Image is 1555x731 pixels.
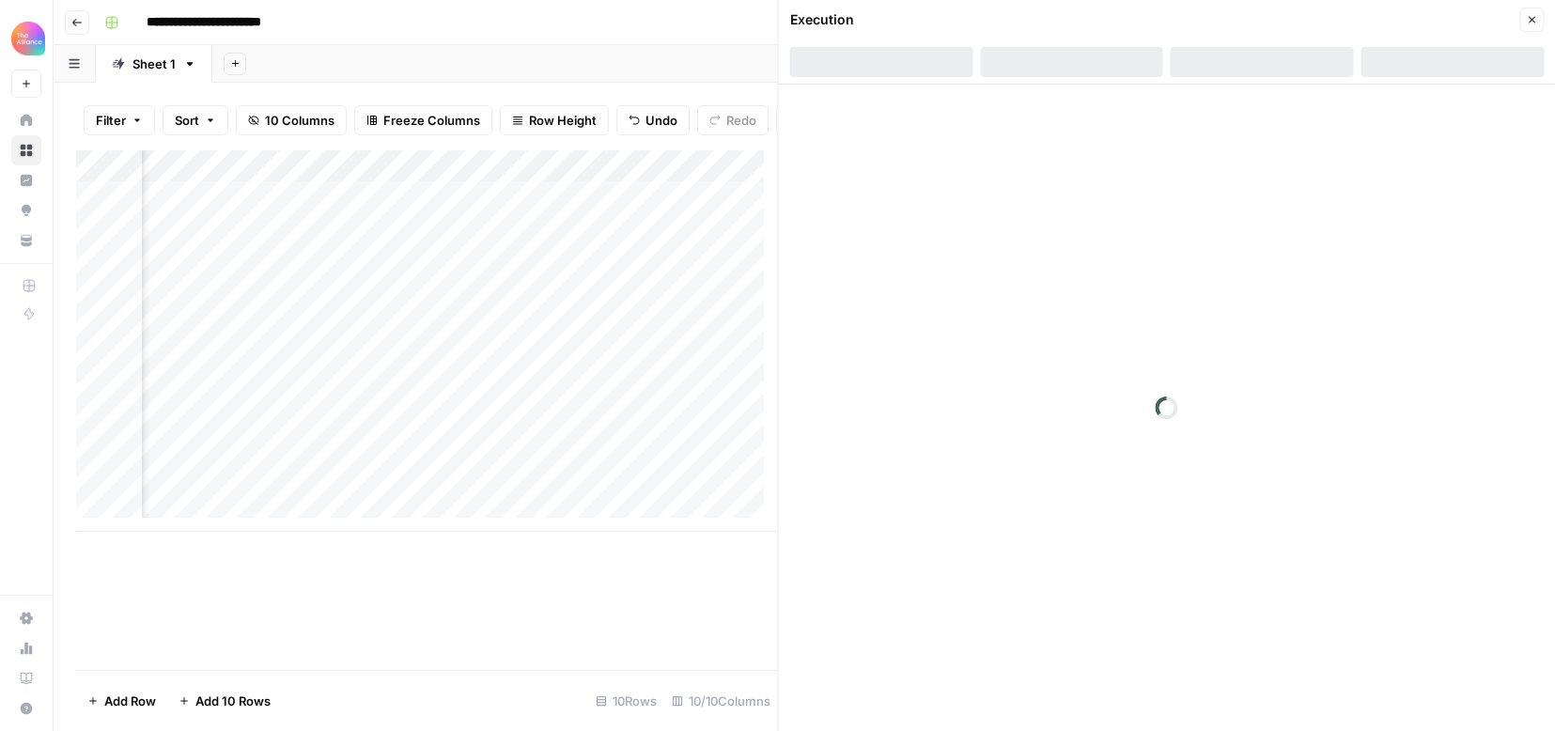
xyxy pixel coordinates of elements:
[96,111,126,130] span: Filter
[265,111,334,130] span: 10 Columns
[11,226,41,256] a: Your Data
[616,105,690,135] button: Undo
[588,686,664,716] div: 10 Rows
[76,686,167,716] button: Add Row
[529,111,597,130] span: Row Height
[11,135,41,165] a: Browse
[500,105,609,135] button: Row Height
[11,603,41,633] a: Settings
[11,663,41,693] a: Learning Hub
[195,692,271,710] span: Add 10 Rows
[167,686,282,716] button: Add 10 Rows
[175,111,199,130] span: Sort
[697,105,769,135] button: Redo
[104,692,156,710] span: Add Row
[11,15,41,62] button: Workspace: Alliance
[354,105,492,135] button: Freeze Columns
[11,165,41,195] a: Insights
[790,10,854,29] div: Execution
[163,105,228,135] button: Sort
[11,195,41,226] a: Opportunities
[11,22,45,55] img: Alliance Logo
[236,105,347,135] button: 10 Columns
[96,45,212,83] a: Sheet 1
[11,633,41,663] a: Usage
[645,111,677,130] span: Undo
[132,54,176,73] div: Sheet 1
[84,105,155,135] button: Filter
[726,111,756,130] span: Redo
[11,105,41,135] a: Home
[664,686,778,716] div: 10/10 Columns
[383,111,480,130] span: Freeze Columns
[11,693,41,723] button: Help + Support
